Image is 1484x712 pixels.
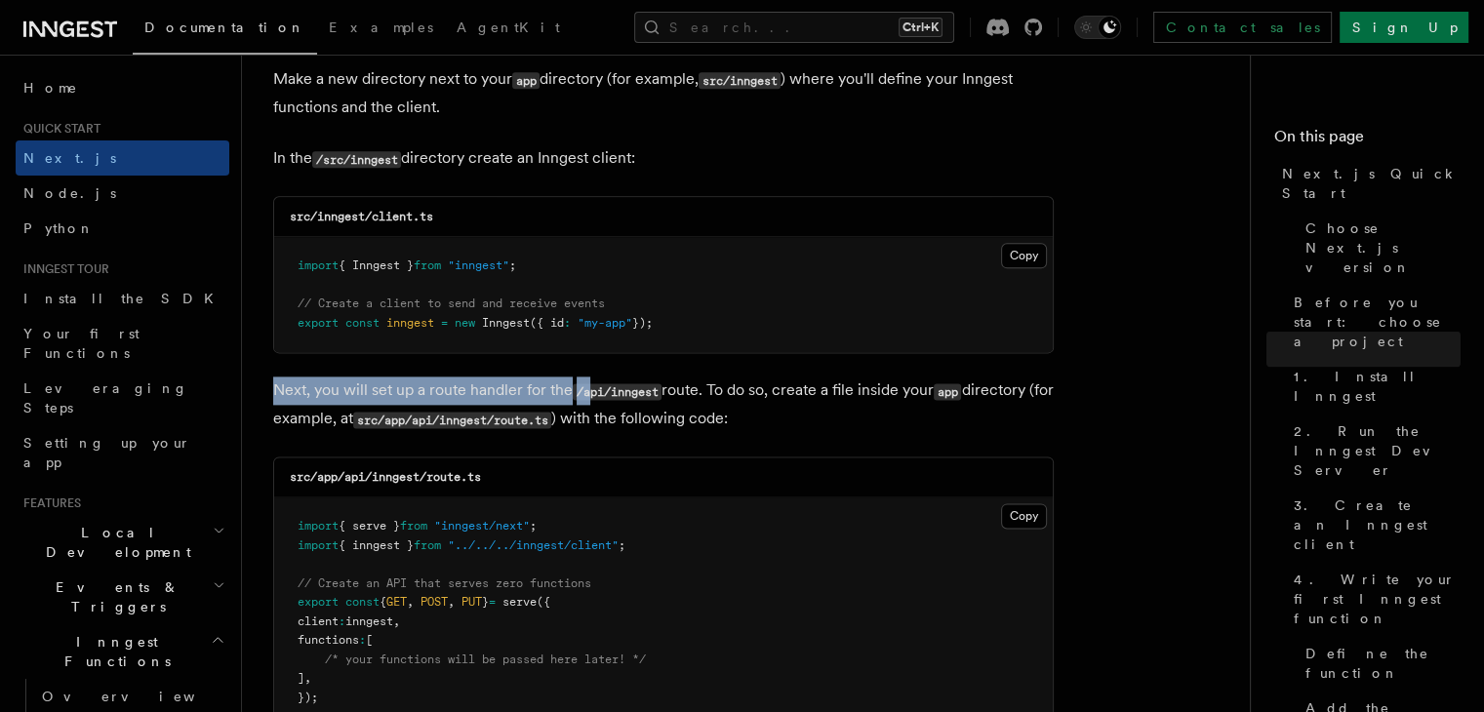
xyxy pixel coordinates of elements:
code: src/app/api/inngest/route.ts [353,412,551,428]
span: Install the SDK [23,291,225,306]
span: Node.js [23,185,116,201]
span: ({ [537,595,550,609]
span: = [441,316,448,330]
a: Choose Next.js version [1298,211,1461,285]
span: = [489,595,496,609]
span: }); [632,316,653,330]
code: /api/inngest [573,383,662,400]
span: Next.js Quick Start [1282,164,1461,203]
span: : [359,633,366,647]
span: "inngest/next" [434,519,530,533]
span: Inngest tour [16,261,109,277]
span: export [298,316,339,330]
span: Documentation [144,20,305,35]
button: Search...Ctrl+K [634,12,954,43]
span: /* your functions will be passed here later! */ [325,653,646,666]
span: , [393,614,400,628]
a: Define the function [1298,636,1461,691]
button: Copy [1001,503,1047,529]
span: functions [298,633,359,647]
a: Setting up your app [16,425,229,480]
span: Python [23,220,95,236]
span: import [298,258,339,272]
a: Node.js [16,176,229,211]
span: inngest [345,614,393,628]
a: 3. Create an Inngest client [1286,488,1461,562]
button: Local Development [16,515,229,570]
span: import [298,519,339,533]
a: Leveraging Steps [16,371,229,425]
button: Events & Triggers [16,570,229,624]
span: from [414,258,441,272]
code: app [934,383,961,400]
span: { inngest } [339,538,414,552]
span: Overview [42,689,243,704]
a: 1. Install Inngest [1286,359,1461,414]
span: Examples [329,20,433,35]
a: Next.js Quick Start [1274,156,1461,211]
span: 2. Run the Inngest Dev Server [1294,421,1461,480]
span: PUT [461,595,482,609]
span: Choose Next.js version [1305,218,1461,277]
span: "my-app" [578,316,632,330]
span: { Inngest } [339,258,414,272]
span: "inngest" [448,258,509,272]
span: ; [619,538,625,552]
span: from [414,538,441,552]
a: Before you start: choose a project [1286,285,1461,359]
h4: On this page [1274,125,1461,156]
span: Inngest [482,316,530,330]
span: Features [16,495,81,511]
button: Copy [1001,243,1047,268]
span: , [448,595,455,609]
span: inngest [386,316,434,330]
span: ; [530,519,537,533]
a: Install the SDK [16,281,229,316]
p: Next, you will set up a route handler for the route. To do so, create a file inside your director... [273,376,1054,433]
code: src/app/api/inngest/route.ts [290,470,481,484]
code: src/inngest [699,72,781,89]
span: Your first Functions [23,326,140,361]
span: client [298,614,339,628]
span: const [345,595,380,609]
code: app [512,72,540,89]
span: // Create a client to send and receive events [298,297,605,310]
a: Documentation [133,6,317,55]
span: Quick start [16,121,100,137]
span: const [345,316,380,330]
span: Local Development [16,523,213,562]
span: , [407,595,414,609]
span: Setting up your app [23,435,191,470]
span: Events & Triggers [16,577,213,616]
kbd: Ctrl+K [899,18,943,37]
span: export [298,595,339,609]
span: : [564,316,571,330]
span: Next.js [23,150,116,166]
span: { [380,595,386,609]
span: : [339,614,345,628]
span: Inngest Functions [16,632,211,671]
a: Examples [317,6,445,53]
span: Home [23,78,78,98]
span: 4. Write your first Inngest function [1294,570,1461,628]
code: src/inngest/client.ts [290,210,433,223]
span: ] [298,671,304,685]
span: }); [298,691,318,704]
code: /src/inngest [312,151,401,168]
span: [ [366,633,373,647]
a: 2. Run the Inngest Dev Server [1286,414,1461,488]
span: } [482,595,489,609]
span: "../../../inngest/client" [448,538,619,552]
span: 3. Create an Inngest client [1294,495,1461,554]
a: Contact sales [1153,12,1332,43]
a: Next.js [16,140,229,176]
a: Your first Functions [16,316,229,371]
span: 1. Install Inngest [1294,367,1461,406]
span: POST [421,595,448,609]
span: ; [509,258,516,272]
span: ({ id [530,316,564,330]
span: new [455,316,475,330]
button: Inngest Functions [16,624,229,679]
span: Define the function [1305,644,1461,683]
p: Make a new directory next to your directory (for example, ) where you'll define your Inngest func... [273,65,1054,121]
